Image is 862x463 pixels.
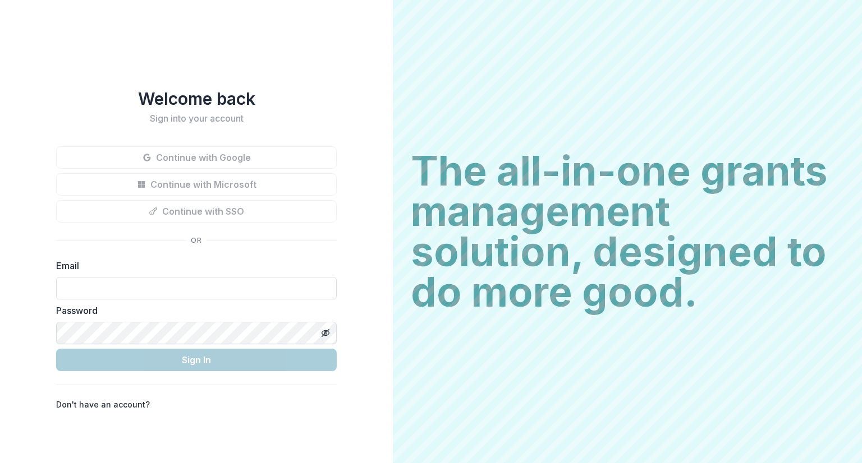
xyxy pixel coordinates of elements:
button: Toggle password visibility [317,324,334,342]
button: Sign In [56,349,337,371]
h1: Welcome back [56,89,337,109]
h2: Sign into your account [56,113,337,124]
label: Email [56,259,330,272]
button: Continue with SSO [56,200,337,223]
button: Continue with Microsoft [56,173,337,196]
p: Don't have an account? [56,399,150,410]
label: Password [56,304,330,317]
button: Continue with Google [56,146,337,169]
